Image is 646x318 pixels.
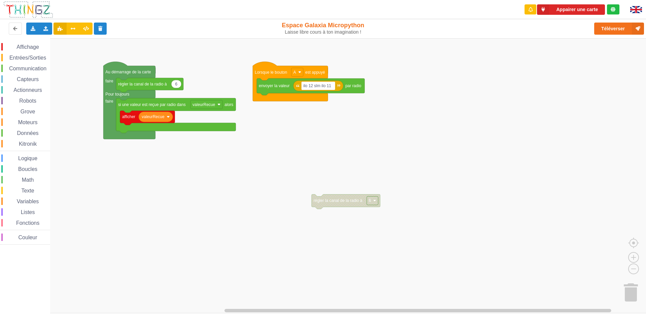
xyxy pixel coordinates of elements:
[16,199,40,204] span: Variables
[105,99,113,104] text: faire
[259,83,289,88] text: envoyer la valeur
[17,166,38,172] span: Boucles
[105,92,129,97] text: Pour toujours
[630,6,642,13] img: gb.png
[17,235,38,240] span: Couleur
[142,114,165,119] text: valeurRecue
[15,44,40,50] span: Affichage
[345,83,361,88] text: par radio
[12,87,43,93] span: Actionneurs
[305,70,325,74] text: est appuyé
[118,102,186,107] text: si une valeur est reçue par radio dans
[105,79,113,83] text: faire
[175,82,178,86] text: 6
[21,177,35,183] span: Math
[118,82,167,86] text: régler la canal de la radio à
[267,29,380,35] div: Laisse libre cours à ton imagination !
[18,141,38,147] span: Kitronik
[267,22,380,35] div: Espace Galaxia Micropython
[537,4,605,15] button: Appairer une carte
[607,4,619,14] div: Tu es connecté au serveur de création de Thingz
[255,70,287,74] text: Lorsque le bouton
[20,188,35,193] span: Texte
[15,220,40,226] span: Fonctions
[3,1,53,19] img: thingz_logo.png
[594,23,644,35] button: Téléverser
[369,198,371,203] text: 6
[122,114,135,119] text: afficher
[16,76,40,82] span: Capteurs
[293,70,296,74] text: A
[8,66,47,71] span: Communication
[314,198,362,203] text: régler la canal de la radio à
[20,209,36,215] span: Listes
[303,83,331,88] text: ilo 12 slm ilo 11
[17,155,38,161] span: Logique
[16,130,40,136] span: Données
[224,102,233,107] text: alors
[8,55,47,61] span: Entrées/Sorties
[18,98,37,104] span: Robots
[20,109,36,114] span: Grove
[192,102,215,107] text: valeurRecue
[105,70,151,74] text: Au démarrage de la carte
[17,119,39,125] span: Moteurs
